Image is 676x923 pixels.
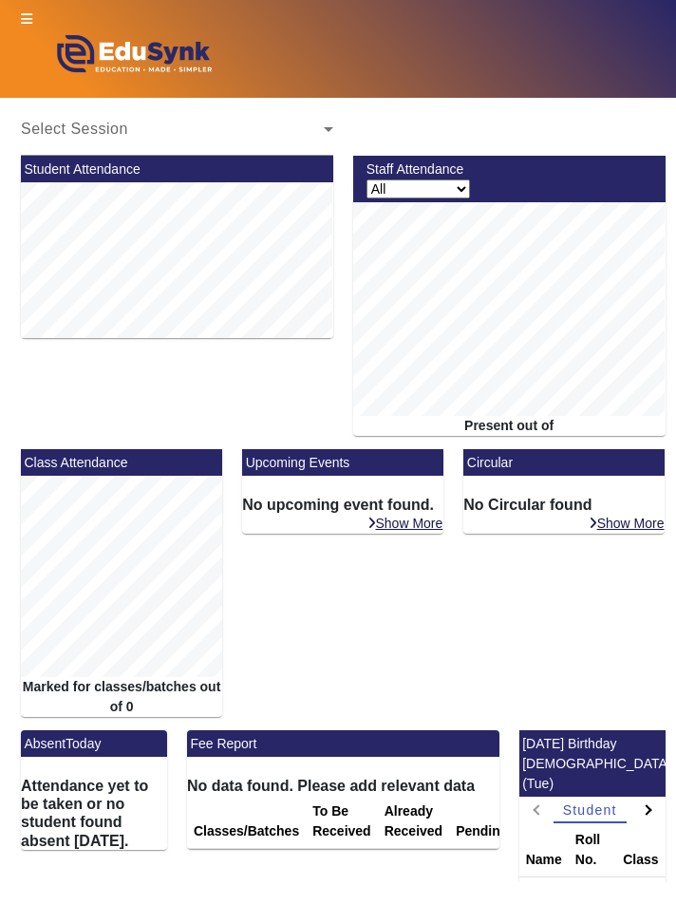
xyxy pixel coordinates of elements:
[378,795,449,849] th: Already Received
[569,823,616,877] th: Roll No.
[366,515,444,532] a: Show More
[463,496,665,514] h6: No Circular found
[21,677,222,717] div: Marked for classes/batches out of 0
[21,777,167,850] h6: Attendance yet to be taken or no student found absent [DATE].
[187,777,499,795] h6: No data found. Please add relevant data
[242,449,443,476] mat-card-header: Upcoming Events
[21,156,333,182] mat-card-header: Student Attendance
[616,823,665,877] th: Class
[463,449,665,476] mat-card-header: Circular
[519,823,569,877] th: Name
[449,795,515,849] th: Pending
[187,795,306,849] th: Classes/Batches
[563,803,617,817] span: Student
[21,29,244,88] img: edusynk-logo.png
[242,496,443,514] h6: No upcoming event found.
[519,730,666,797] mat-card-header: [DATE] Birthday [DEMOGRAPHIC_DATA] (Tue)
[353,416,666,436] div: Present out of
[306,795,377,849] th: To Be Received
[588,515,666,532] a: Show More
[21,121,128,137] span: Select Session
[356,160,597,179] div: Staff Attendance
[21,730,167,757] mat-card-header: AbsentToday
[187,730,499,757] mat-card-header: Fee Report
[21,449,222,476] mat-card-header: Class Attendance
